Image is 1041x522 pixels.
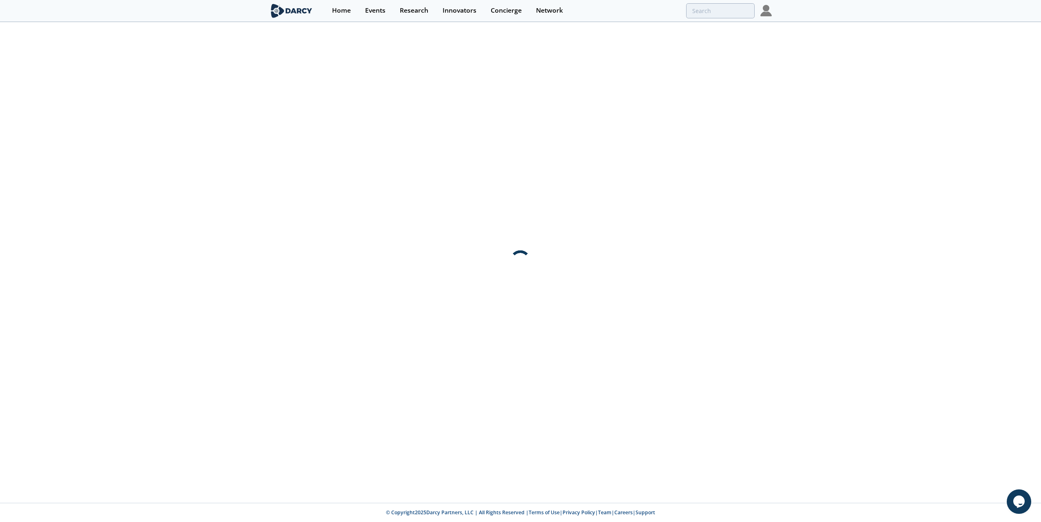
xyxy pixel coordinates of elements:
[443,7,476,14] div: Innovators
[563,509,595,516] a: Privacy Policy
[598,509,611,516] a: Team
[614,509,633,516] a: Careers
[529,509,560,516] a: Terms of Use
[332,7,351,14] div: Home
[269,4,314,18] img: logo-wide.svg
[536,7,563,14] div: Network
[400,7,428,14] div: Research
[686,3,755,18] input: Advanced Search
[491,7,522,14] div: Concierge
[219,509,822,516] p: © Copyright 2025 Darcy Partners, LLC | All Rights Reserved | | | | |
[365,7,385,14] div: Events
[760,5,772,16] img: Profile
[636,509,655,516] a: Support
[1007,489,1033,514] iframe: chat widget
